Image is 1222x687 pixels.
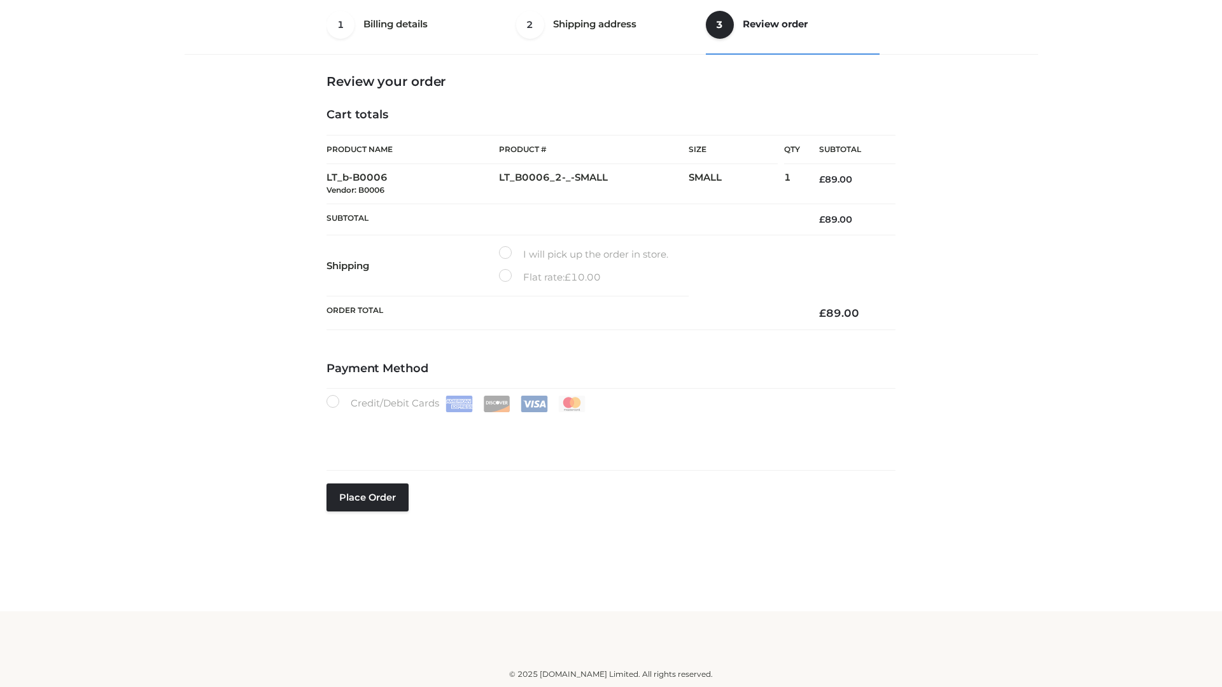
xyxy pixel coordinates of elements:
img: Discover [483,396,510,412]
h4: Cart totals [327,108,895,122]
bdi: 89.00 [819,214,852,225]
th: Product Name [327,135,499,164]
th: Product # [499,135,689,164]
h4: Payment Method [327,362,895,376]
bdi: 10.00 [565,271,601,283]
th: Qty [784,135,800,164]
th: Order Total [327,296,800,330]
th: Size [689,135,778,164]
span: £ [565,271,571,283]
bdi: 89.00 [819,174,852,185]
small: Vendor: B0006 [327,185,384,195]
button: Place order [327,483,409,511]
label: I will pick up the order in store. [499,246,668,263]
img: Amex [446,396,473,412]
span: £ [819,174,825,185]
th: Subtotal [800,135,895,164]
td: LT_B0006_2-_-SMALL [499,164,689,204]
img: Visa [521,396,548,412]
label: Flat rate: [499,269,601,286]
h3: Review your order [327,74,895,89]
td: 1 [784,164,800,204]
span: £ [819,307,826,319]
th: Shipping [327,235,499,296]
td: LT_b-B0006 [327,164,499,204]
span: £ [819,214,825,225]
iframe: Secure payment input frame [324,410,893,456]
bdi: 89.00 [819,307,859,319]
th: Subtotal [327,204,800,235]
div: © 2025 [DOMAIN_NAME] Limited. All rights reserved. [189,668,1033,681]
img: Mastercard [558,396,586,412]
label: Credit/Debit Cards [327,395,587,412]
td: SMALL [689,164,784,204]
